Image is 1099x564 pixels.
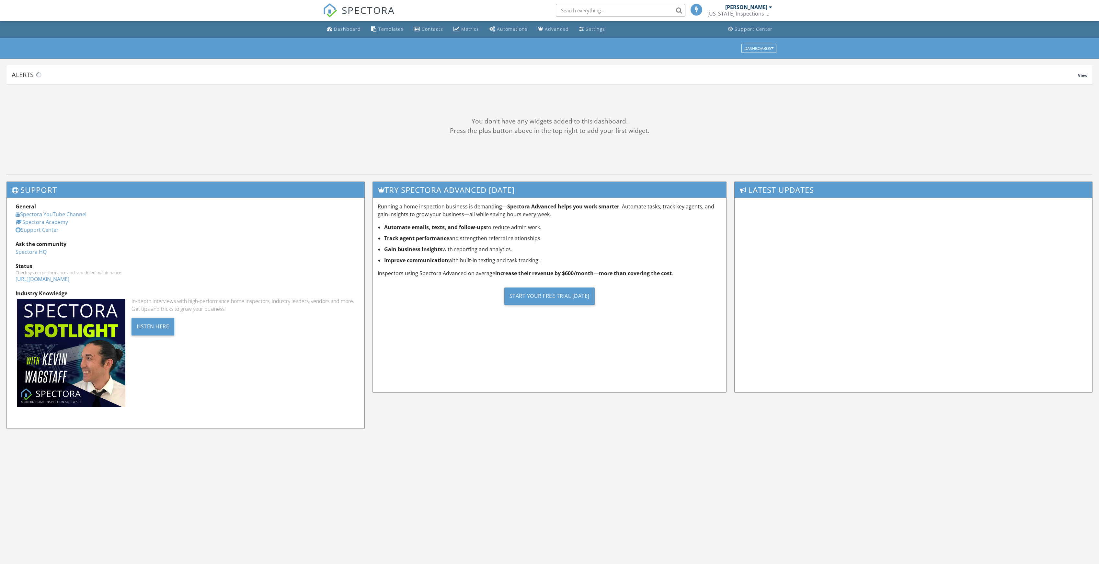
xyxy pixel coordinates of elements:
[369,23,406,35] a: Templates
[577,23,608,35] a: Settings
[16,248,47,255] a: Spectora HQ
[384,224,486,231] strong: Automate emails, texts, and follow-ups
[504,288,595,305] div: Start Your Free Trial [DATE]
[16,289,356,297] div: Industry Knowledge
[16,276,69,283] a: [URL][DOMAIN_NAME]
[6,126,1093,135] div: Press the plus button above in the top right to add your first widget.
[334,26,361,32] div: Dashboard
[384,246,442,253] strong: Gain business insights
[373,182,727,198] h3: Try spectora advanced [DATE]
[16,240,356,248] div: Ask the community
[422,26,443,32] div: Contacts
[342,3,395,17] span: SPECTORA
[323,3,337,18] img: The Best Home Inspection Software - Spectora
[132,318,175,335] div: Listen Here
[324,23,363,35] a: Dashboard
[323,9,395,22] a: SPECTORA
[535,23,571,35] a: Advanced
[545,26,569,32] div: Advanced
[507,203,619,210] strong: Spectora Advanced helps you work smarter
[378,282,722,310] a: Start Your Free Trial [DATE]
[1078,73,1087,78] span: View
[6,117,1093,126] div: You don't have any widgets added to this dashboard.
[384,223,722,231] li: to reduce admin work.
[16,203,36,210] strong: General
[378,203,722,218] p: Running a home inspection business is demanding— . Automate tasks, track key agents, and gain ins...
[16,262,356,270] div: Status
[707,10,772,17] div: Florida Inspections Group LLC
[451,23,482,35] a: Metrics
[384,234,722,242] li: and strengthen referral relationships.
[7,182,364,198] h3: Support
[132,297,356,313] div: In-depth interviews with high-performance home inspectors, industry leaders, vendors and more. Ge...
[16,211,86,218] a: Spectora YouTube Channel
[586,26,605,32] div: Settings
[411,23,446,35] a: Contacts
[495,270,672,277] strong: increase their revenue by $600/month—more than covering the cost
[487,23,530,35] a: Automations (Basic)
[16,226,59,233] a: Support Center
[461,26,479,32] div: Metrics
[735,26,773,32] div: Support Center
[556,4,685,17] input: Search everything...
[735,182,1092,198] h3: Latest Updates
[16,270,356,275] div: Check system performance and scheduled maintenance.
[12,70,1078,79] div: Alerts
[384,256,722,264] li: with built-in texting and task tracking.
[378,26,404,32] div: Templates
[384,235,449,242] strong: Track agent performance
[384,245,722,253] li: with reporting and analytics.
[744,46,773,51] div: Dashboards
[132,323,175,330] a: Listen Here
[725,4,767,10] div: [PERSON_NAME]
[497,26,528,32] div: Automations
[17,299,125,407] img: Spectoraspolightmain
[741,44,776,53] button: Dashboards
[16,218,68,226] a: Spectora Academy
[378,269,722,277] p: Inspectors using Spectora Advanced on average .
[384,257,448,264] strong: Improve communication
[726,23,775,35] a: Support Center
